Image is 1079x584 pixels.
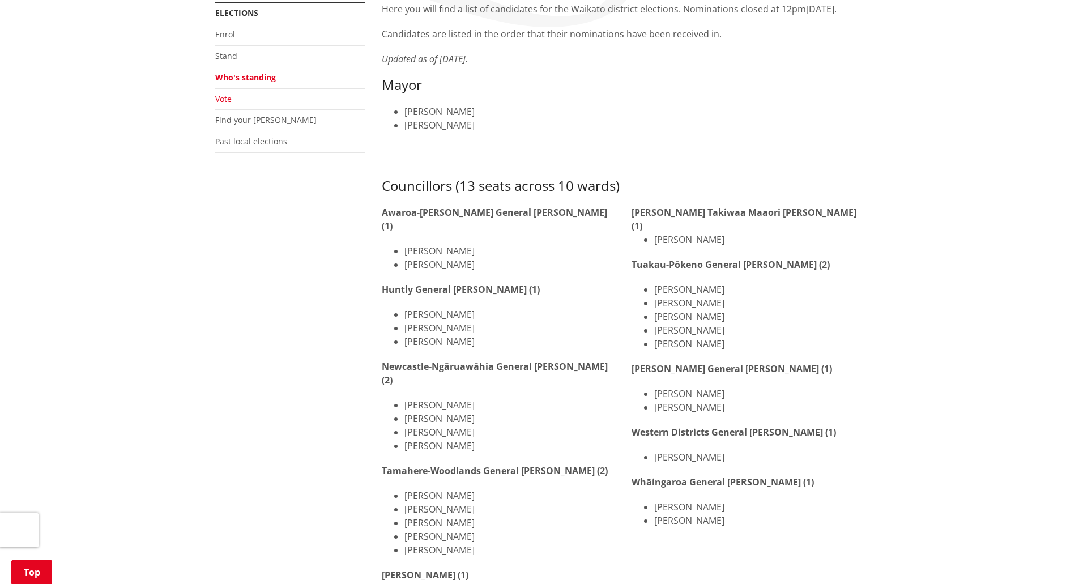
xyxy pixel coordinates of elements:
[404,398,615,412] li: [PERSON_NAME]
[654,337,864,351] li: [PERSON_NAME]
[404,412,615,425] li: [PERSON_NAME]
[382,77,864,93] h3: Mayor
[404,308,615,321] li: [PERSON_NAME]
[382,283,540,296] strong: Huntly General [PERSON_NAME] (1)
[215,7,258,18] a: Elections
[404,530,615,543] li: [PERSON_NAME]
[215,136,287,147] a: Past local elections
[632,258,830,271] strong: Tuakau-Pōkeno General [PERSON_NAME] (2)
[382,53,468,65] em: Updated as of [DATE].
[404,439,615,453] li: [PERSON_NAME]
[404,425,615,439] li: [PERSON_NAME]
[632,476,814,488] strong: Whāingaroa General [PERSON_NAME] (1)
[382,27,864,41] p: Candidates are listed in the order that their nominations have been received in.
[654,514,864,527] li: [PERSON_NAME]
[215,114,317,125] a: Find your [PERSON_NAME]
[404,489,615,502] li: [PERSON_NAME]
[215,93,232,104] a: Vote
[404,118,864,132] li: [PERSON_NAME]
[382,178,864,194] h3: Councillors (13 seats across 10 wards)
[382,569,468,581] strong: [PERSON_NAME] (1)
[632,363,832,375] strong: [PERSON_NAME] General [PERSON_NAME] (1)
[632,426,836,438] strong: Western Districts General [PERSON_NAME] (1)
[215,29,235,40] a: Enrol
[654,296,864,310] li: [PERSON_NAME]
[654,387,864,400] li: [PERSON_NAME]
[654,233,864,246] li: [PERSON_NAME]
[404,335,615,348] li: [PERSON_NAME]
[215,50,237,61] a: Stand
[404,516,615,530] li: [PERSON_NAME]
[382,464,608,477] strong: Tamahere-Woodlands General [PERSON_NAME] (2)
[382,2,864,16] p: Here you will find a list of candidates for the Waikato district elections. Nominations closed at...
[654,323,864,337] li: [PERSON_NAME]
[404,258,615,271] li: [PERSON_NAME]
[632,206,856,232] strong: [PERSON_NAME] Takiwaa Maaori [PERSON_NAME] (1)
[654,400,864,414] li: [PERSON_NAME]
[404,543,615,557] li: [PERSON_NAME]
[382,206,607,232] strong: Awaroa-[PERSON_NAME] General [PERSON_NAME] (1)
[654,500,864,514] li: [PERSON_NAME]
[404,244,615,258] li: [PERSON_NAME]
[654,283,864,296] li: [PERSON_NAME]
[404,105,864,118] li: [PERSON_NAME]
[1027,536,1068,577] iframe: Messenger Launcher
[11,560,52,584] a: Top
[654,310,864,323] li: [PERSON_NAME]
[404,502,615,516] li: [PERSON_NAME]
[215,72,276,83] a: Who's standing
[382,360,608,386] strong: Newcastle-Ngāruawāhia General [PERSON_NAME] (2)
[654,450,864,464] li: [PERSON_NAME]
[404,321,615,335] li: [PERSON_NAME]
